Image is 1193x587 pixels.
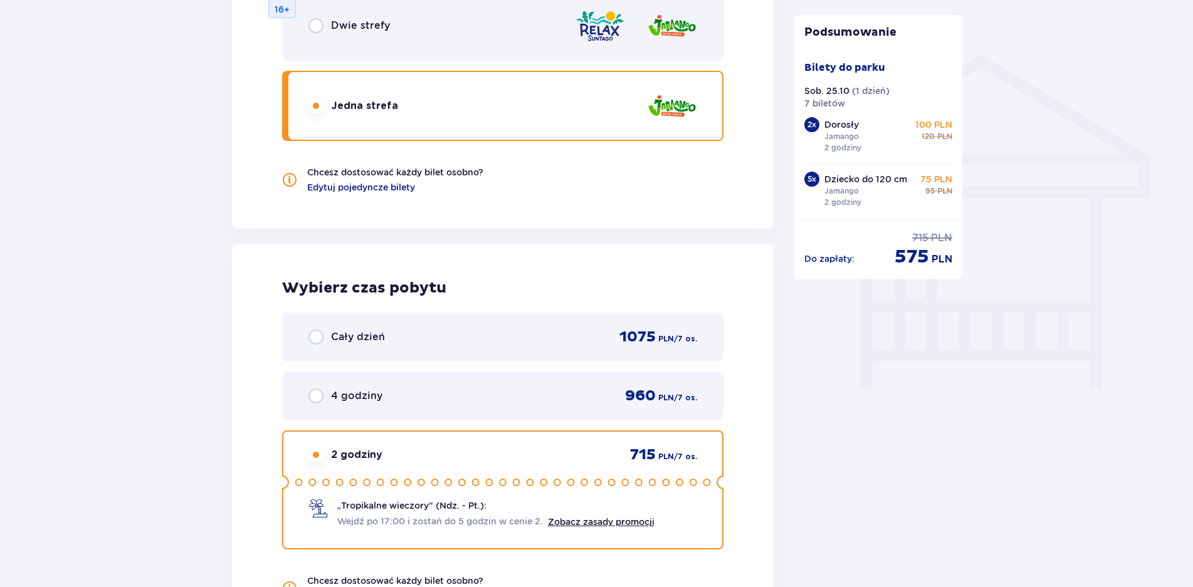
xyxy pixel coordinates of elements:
[922,131,935,142] span: 120
[824,185,859,197] p: Jamango
[647,8,697,44] img: Jamango
[824,118,859,131] p: Dorosły
[674,451,697,462] span: / 7 os.
[824,131,859,142] p: Jamango
[674,392,697,403] span: / 7 os.
[337,515,543,527] span: Wejdź po 17:00 i zostań do 5 godzin w cenie 2.
[275,3,290,16] p: 16+
[674,333,697,345] span: / 7 os.
[625,387,656,405] span: 960
[331,448,382,462] span: 2 godziny
[804,97,845,110] p: 7 biletów
[804,252,854,265] p: Do zapłaty :
[937,185,952,197] span: PLN
[804,61,885,75] p: Bilety do parku
[619,328,656,346] span: 1075
[307,574,483,587] p: Chcesz dostosować każdy bilet osobno?
[658,392,674,403] span: PLN
[937,131,952,142] span: PLN
[794,25,962,40] p: Podsumowanie
[804,85,849,97] p: Sob. 25.10
[824,173,907,185] p: Dziecko do 120 cm
[647,88,697,124] img: Jamango
[804,172,819,187] div: 5 x
[912,231,928,245] span: 715
[658,333,674,345] span: PLN
[852,85,890,97] p: ( 1 dzień )
[307,181,415,194] a: Edytuj pojedyncze bilety
[337,499,486,512] span: „Tropikalne wieczory" (Ndz. - Pt.):
[658,451,674,462] span: PLN
[282,279,724,298] h2: Wybierz czas pobytu
[895,245,929,269] span: 575
[804,117,819,132] div: 2 x
[915,118,952,131] p: 100 PLN
[932,252,952,266] span: PLN
[331,19,390,33] span: Dwie strefy
[331,389,382,403] span: 4 godziny
[548,517,654,527] a: Zobacz zasady promocji
[920,173,952,185] p: 75 PLN
[575,8,625,44] img: Relax
[925,185,935,197] span: 95
[824,197,861,208] p: 2 godziny
[824,142,861,153] p: 2 godziny
[331,330,385,344] span: Cały dzień
[931,231,952,245] span: PLN
[630,445,656,464] span: 715
[331,99,398,113] span: Jedna strefa
[307,166,483,179] p: Chcesz dostosować każdy bilet osobno?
